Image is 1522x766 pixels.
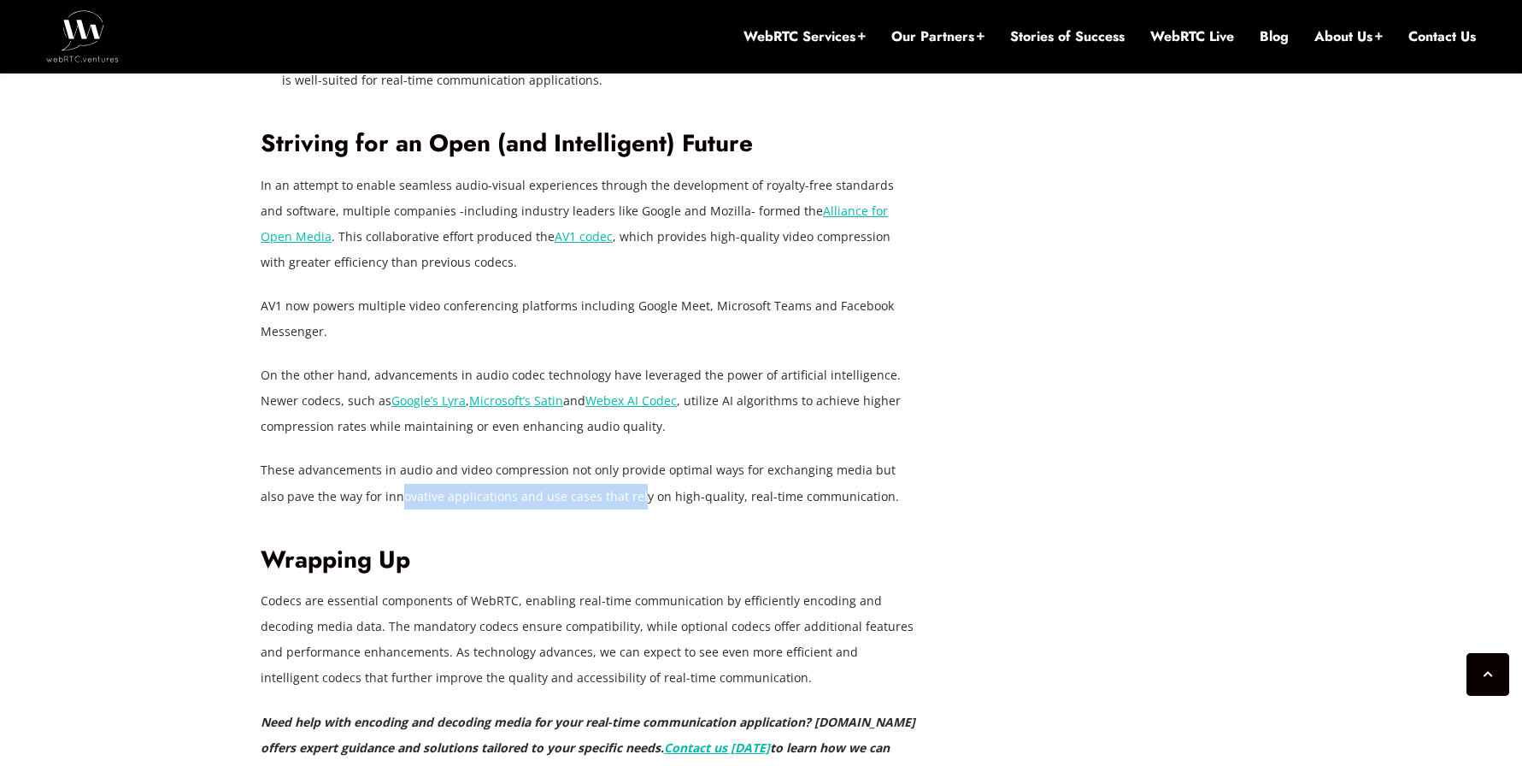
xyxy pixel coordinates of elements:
a: Stories of Success [1010,27,1125,46]
em: Need help with encoding and decoding media for your real-time communication application? [DOMAIN_... [261,714,915,756]
p: On the other hand, advancements in audio codec technology have leveraged the power of artificial ... [261,362,919,439]
a: About Us [1314,27,1383,46]
a: Blog [1260,27,1289,46]
img: WebRTC.ventures [46,10,119,62]
p: These advancements in audio and video compression not only provide optimal ways for exchanging me... [261,457,919,509]
a: Contact Us [1408,27,1476,46]
a: Google’s Lyra [391,392,466,409]
p: Codecs are essential components of WebRTC, enabling real-time communication by efficiently encodi... [261,588,919,691]
a: Microsoft’s Satin [469,392,563,409]
p: AV1 now powers multiple video conferencing platforms including Google Meet, Microsoft Teams and F... [261,293,919,345]
h2: Striving for an Open (and Intelligent) Future [261,129,919,159]
a: Webex AI Codec [585,392,677,409]
a: AV1 codec [555,228,613,245]
a: Alliance for Open Media [261,203,888,245]
a: WebRTC Live [1150,27,1234,46]
a: WebRTC Services [743,27,866,46]
p: In an attempt to enable seamless audio-visual experiences through the development of royalty-free... [261,173,919,275]
a: Contact us [DATE] [664,739,770,756]
h2: Wrapping Up [261,545,919,575]
a: Our Partners [891,27,984,46]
